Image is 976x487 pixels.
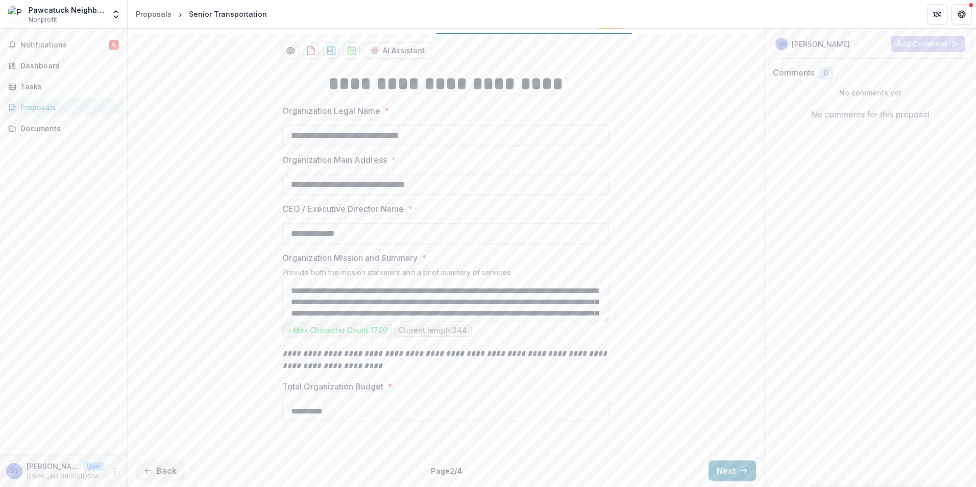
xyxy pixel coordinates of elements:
[4,57,123,74] a: Dashboard
[109,465,121,477] button: More
[8,6,25,22] img: Pawcatuck Neighborhood Center, Inc.
[364,42,431,59] button: AI Assistant
[189,9,267,19] div: Senior Transportation
[282,203,404,215] p: CEO / Executive Director Name
[29,5,105,15] div: Pawcatuck Neighborhood Center, Inc.
[773,87,968,98] p: No comments yet
[303,42,319,59] button: download-proposal
[431,466,462,476] p: Page 2 / 4
[344,42,360,59] button: download-proposal
[282,252,418,264] p: Organization Mission and Summary
[811,108,930,120] p: No comments for this proposal
[4,99,123,116] a: Proposals
[282,154,387,166] p: Organization Main Address
[282,105,380,117] p: Organization Legal Name
[27,461,80,472] p: [PERSON_NAME]
[778,41,785,46] div: Susan Sedensky
[773,68,815,78] h2: Comments
[20,41,109,50] span: Notifications
[282,42,299,59] button: Preview d1863dfe-a107-4c2f-a2b2-3373975ef68c-1.pdf
[109,4,123,25] button: Open entity switcher
[20,123,115,134] div: Documents
[10,468,18,474] div: Susan Sedensky
[282,380,383,393] p: Total Organization Budget
[136,9,172,19] div: Proposals
[132,7,271,21] nav: breadcrumb
[792,39,850,50] p: [PERSON_NAME]
[709,460,756,481] button: Next
[891,36,965,52] button: Add Comment
[4,78,123,95] a: Tasks
[927,4,947,25] button: Partners
[20,81,115,92] div: Tasks
[951,4,972,25] button: Get Help
[136,460,185,481] button: Back
[4,37,123,53] button: Notifications6
[20,102,115,113] div: Proposals
[84,462,105,471] p: User
[282,268,609,281] div: Provide both the mission statement and a brief summary of services.
[823,69,828,78] span: 0
[132,7,176,21] a: Proposals
[27,472,105,481] p: [EMAIL_ADDRESS][DOMAIN_NAME]
[20,60,115,71] div: Dashboard
[399,326,467,335] p: Current length: 344
[109,40,119,50] span: 6
[29,15,57,25] span: Nonprofit
[4,120,123,137] a: Documents
[293,326,387,335] p: Max Character Count: 1700
[323,42,339,59] button: download-proposal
